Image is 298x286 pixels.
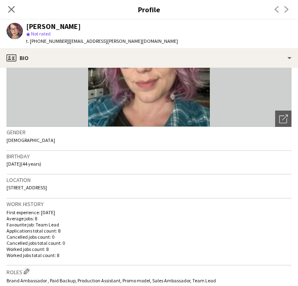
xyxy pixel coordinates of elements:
[7,234,291,240] p: Cancelled jobs count: 0
[69,38,178,44] span: | [EMAIL_ADDRESS][PERSON_NAME][DOMAIN_NAME]
[31,31,51,37] span: Not rated
[7,215,291,222] p: Average jobs: 8
[7,184,47,191] span: [STREET_ADDRESS]
[7,129,291,136] h3: Gender
[7,153,291,160] h3: Birthday
[7,246,291,252] p: Worked jobs count: 8
[7,137,55,143] span: [DEMOGRAPHIC_DATA]
[7,176,291,184] h3: Location
[7,240,291,246] p: Cancelled jobs total count: 0
[275,111,291,127] div: Open photos pop-in
[7,252,291,258] p: Worked jobs total count: 8
[7,200,291,208] h3: Work history
[7,209,291,215] p: First experience: [DATE]
[26,23,81,30] div: [PERSON_NAME]
[7,228,291,234] p: Applications total count: 8
[7,222,291,228] p: Favourite job: Team Lead
[7,277,216,284] span: Brand Ambassador , Paid Backup, Production Assistant, Promo model, Sales Ambassador, Team Lead
[26,38,69,44] span: t. [PHONE_NUMBER]
[7,161,41,167] span: [DATE] (44 years)
[7,267,291,276] h3: Roles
